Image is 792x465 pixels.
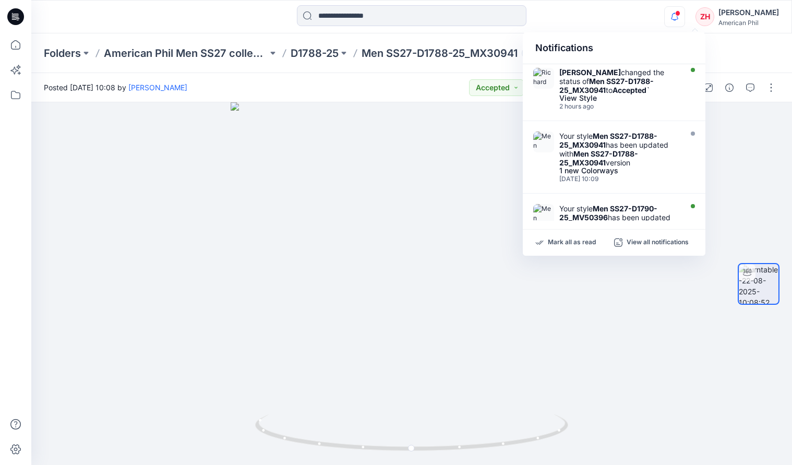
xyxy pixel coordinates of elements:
[627,238,689,247] p: View all notifications
[559,132,679,167] div: Your style has been updated with version
[533,204,554,225] img: Men SS27-D1790-25_MV50396
[559,204,679,240] div: Your style has been updated with version
[739,264,778,304] img: turntable-22-08-2025-10:08:52
[559,167,679,174] div: 1 new Colorways
[559,68,621,77] strong: [PERSON_NAME]
[721,79,738,96] button: Details
[695,7,714,26] div: ZH
[559,149,638,167] strong: Men SS27-D1788-25_MX30941
[613,86,646,94] strong: Accepted
[559,68,679,94] div: changed the status of to `
[533,68,554,89] img: Richard Dromard
[718,6,779,19] div: [PERSON_NAME]
[291,46,339,61] a: D1788-25
[559,77,654,94] strong: Men SS27-D1788-25_MX30941
[559,132,657,149] strong: Men SS27-D1788-25_MX30941
[559,175,679,183] div: Friday, August 22, 2025 10:09
[559,204,657,222] strong: Men SS27-D1790-25_MV50396
[522,47,570,59] span: Legacy Style
[362,46,518,61] p: Men SS27-D1788-25_MX30941
[523,32,705,64] div: Notifications
[548,238,596,247] p: Mark all as read
[44,82,187,93] span: Posted [DATE] 10:08 by
[128,83,187,92] a: [PERSON_NAME]
[718,19,779,27] div: American Phil
[104,46,268,61] a: American Phil Men SS27 collection
[533,132,554,152] img: Men SS27-D1788-25_MX30941
[44,46,81,61] a: Folders
[518,46,570,61] button: Legacy Style
[559,94,679,102] div: View Style
[559,103,679,110] div: Monday, August 25, 2025 01:21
